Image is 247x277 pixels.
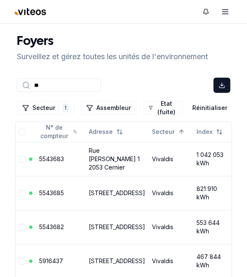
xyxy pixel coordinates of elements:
a: [STREET_ADDRESS] [89,189,145,196]
a: 5916437 [39,257,63,264]
span: Secteur [152,128,175,136]
button: Not sorted. Click to sort ascending. [191,125,228,138]
button: Open menu [217,3,234,20]
button: Tout sélectionner [19,128,26,135]
button: Filtrer les lignes [143,101,182,115]
h1: Foyers [17,34,208,49]
a: 5543685 [39,189,64,196]
button: Sélectionner la ligne [19,156,26,162]
div: 1 042 053 kWh [197,151,228,167]
td: Vivaldis [149,142,193,176]
a: [STREET_ADDRESS] [89,223,145,230]
button: Réinitialiser les filtres [189,101,241,115]
span: Index [197,128,212,136]
img: Viteos - CAD Logo [13,7,47,16]
a: 5543682 [39,223,64,230]
a: 5543683 [39,155,64,162]
div: 467 844 kWh [197,253,228,269]
div: 1 [62,103,69,112]
button: Sorted ascending. Click to sort descending. [147,125,190,138]
button: Not sorted. Click to sort ascending. [34,125,82,138]
button: Sélectionner la ligne [19,224,26,230]
button: Sélectionner la ligne [19,258,26,264]
td: Vivaldis [149,210,193,244]
button: Filtrer les lignes [17,101,74,115]
div: 553 644 kWh [197,219,228,235]
button: Filtrer les lignes [81,101,136,115]
a: [STREET_ADDRESS] [89,257,145,264]
span: N° de compteur [39,123,69,140]
td: Vivaldis [149,176,193,210]
button: Not sorted. Click to sort ascending. [84,125,128,138]
div: 821 910 kWh [197,185,228,201]
p: Surveillez et gérez toutes les unités de l'environnement [17,51,208,63]
button: Sélectionner la ligne [19,190,26,196]
a: Rue [PERSON_NAME] 1 2053 Cernier [89,147,140,171]
span: Adresse [89,128,113,136]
